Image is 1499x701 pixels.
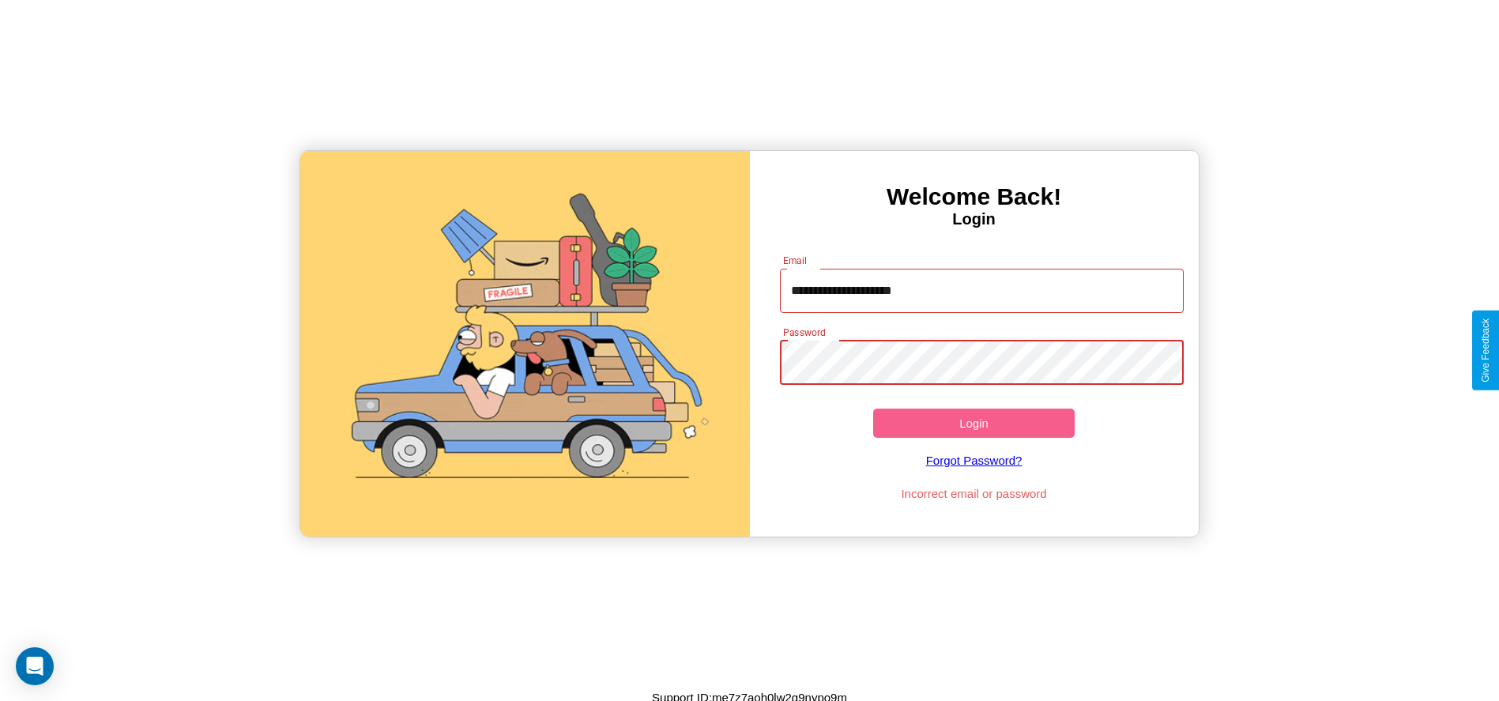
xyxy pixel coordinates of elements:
[783,326,825,339] label: Password
[750,210,1199,228] h4: Login
[772,438,1176,483] a: Forgot Password?
[750,183,1199,210] h3: Welcome Back!
[16,647,54,685] div: Open Intercom Messenger
[873,409,1075,438] button: Login
[783,254,808,267] label: Email
[1480,318,1491,383] div: Give Feedback
[300,151,749,537] img: gif
[772,483,1176,504] p: Incorrect email or password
